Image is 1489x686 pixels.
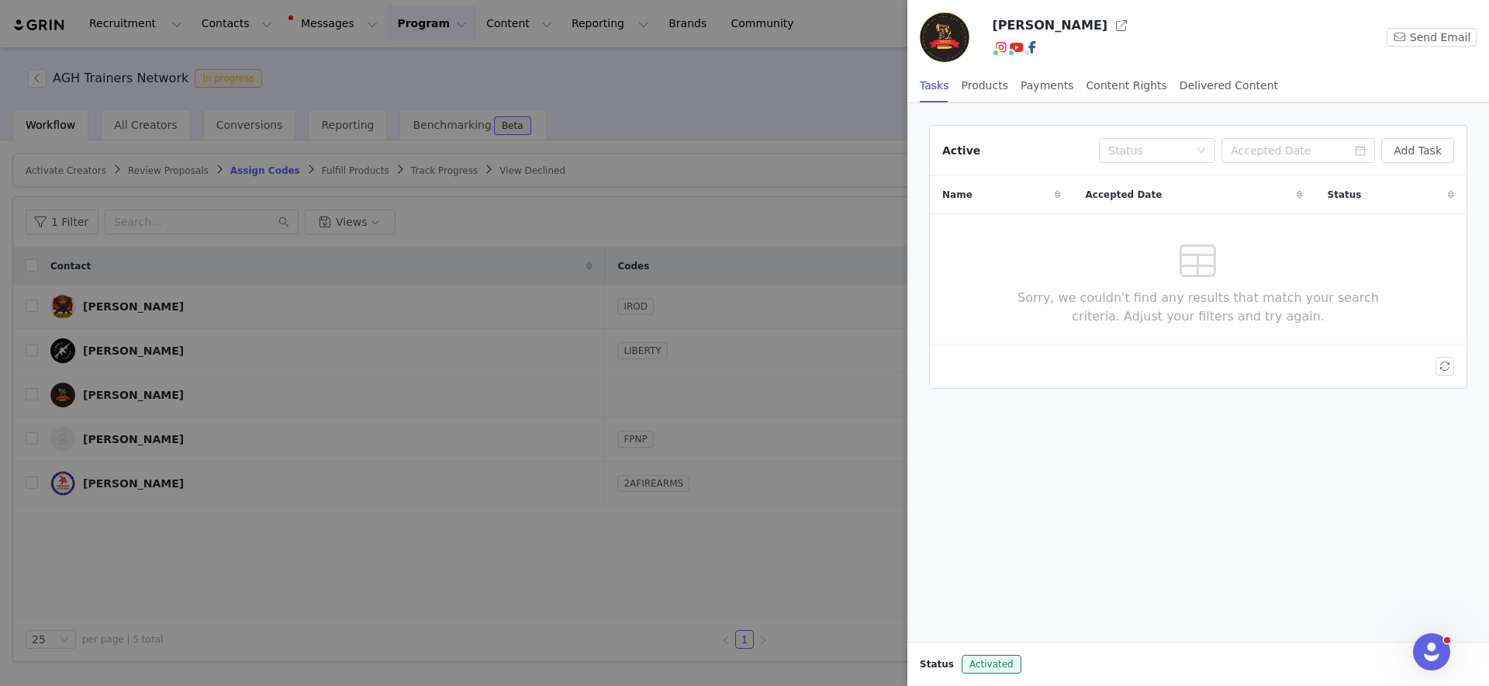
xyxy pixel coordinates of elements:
[1355,145,1366,156] i: icon: calendar
[1086,188,1163,202] span: Accepted Date
[992,16,1107,35] h3: [PERSON_NAME]
[1180,68,1278,103] div: Delivered Content
[920,68,949,103] div: Tasks
[1413,633,1450,670] iframe: Intercom live chat
[1328,188,1362,202] span: Status
[962,655,1021,674] span: Activated
[995,41,1007,54] img: instagram.svg
[920,657,954,671] span: Status
[1381,138,1454,163] button: Add Task
[962,68,1008,103] div: Products
[942,188,973,202] span: Name
[929,125,1467,389] article: Active
[920,12,969,62] img: e6a7ac59-0f6c-426d-8ba1-67087d16c782.jpg
[942,143,980,159] div: Active
[1197,146,1206,157] i: icon: down
[1108,143,1189,158] div: Status
[1221,138,1375,163] input: Accepted Date
[1021,68,1074,103] div: Payments
[1387,28,1477,47] button: Send Email
[1087,68,1167,103] div: Content Rights
[994,289,1403,326] span: Sorry, we couldn't find any results that match your search criteria. Adjust your filters and try ...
